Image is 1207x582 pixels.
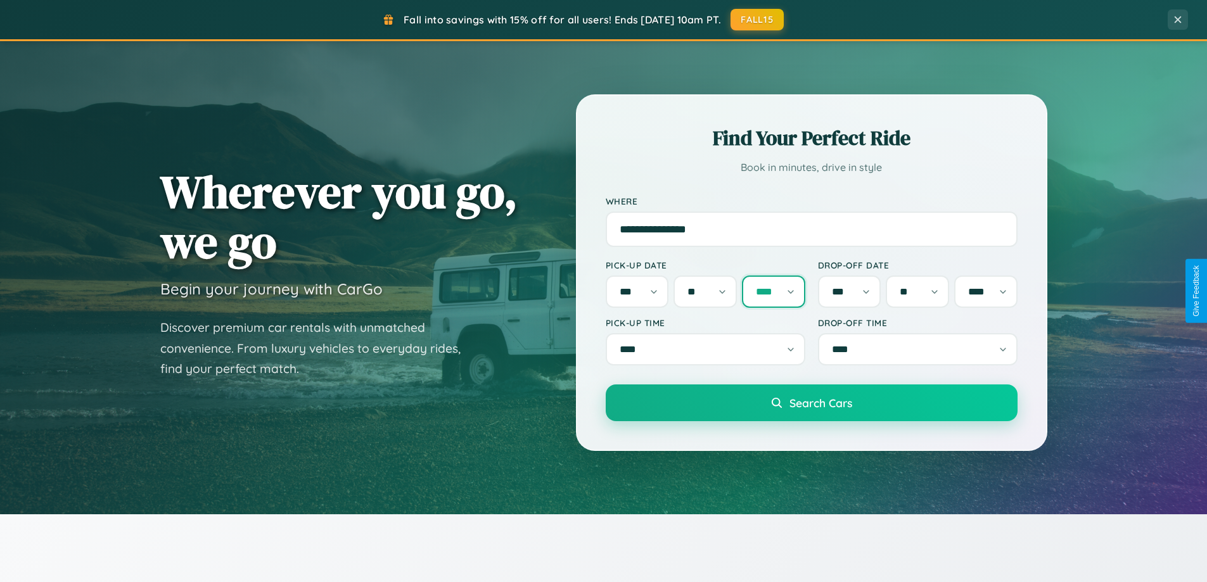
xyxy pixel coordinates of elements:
span: Search Cars [789,396,852,410]
p: Discover premium car rentals with unmatched convenience. From luxury vehicles to everyday rides, ... [160,317,477,379]
h1: Wherever you go, we go [160,167,518,267]
span: Fall into savings with 15% off for all users! Ends [DATE] 10am PT. [404,13,721,26]
button: FALL15 [731,9,784,30]
h3: Begin your journey with CarGo [160,279,383,298]
label: Where [606,196,1018,206]
label: Drop-off Date [818,260,1018,270]
label: Pick-up Time [606,317,805,328]
h2: Find Your Perfect Ride [606,124,1018,152]
p: Book in minutes, drive in style [606,158,1018,177]
label: Drop-off Time [818,317,1018,328]
button: Search Cars [606,384,1018,421]
label: Pick-up Date [606,260,805,270]
div: Give Feedback [1192,265,1201,317]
